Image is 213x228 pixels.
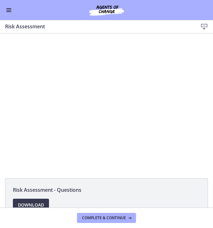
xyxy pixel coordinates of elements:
[13,186,200,194] span: Risk Assessment - Questions
[18,201,44,209] span: Download
[82,215,126,220] span: Complete & continue
[5,6,13,14] button: Enable menu
[75,4,138,16] img: Agents of Change
[5,23,188,30] h3: Risk Assessment
[13,199,49,211] a: Download
[77,213,136,223] button: Complete & continue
